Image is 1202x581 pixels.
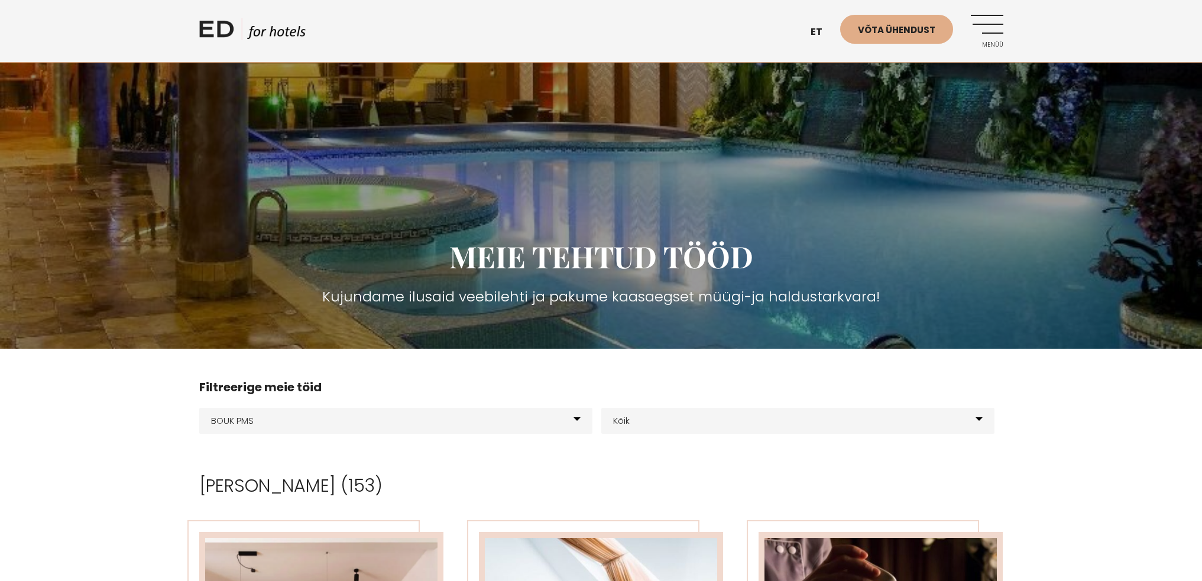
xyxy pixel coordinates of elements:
a: Võta ühendust [840,15,953,44]
a: ED HOTELS [199,18,306,47]
h3: Kujundame ilusaid veebilehti ja pakume kaasaegset müügi-ja haldustarkvara! [199,286,1003,307]
a: et [805,18,840,47]
a: Menüü [971,15,1003,47]
span: MEIE TEHTUD TÖÖD [449,236,753,276]
span: Menüü [971,41,1003,48]
h4: Filtreerige meie töid [199,378,1003,396]
h2: [PERSON_NAME] (153) [199,475,1003,496]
